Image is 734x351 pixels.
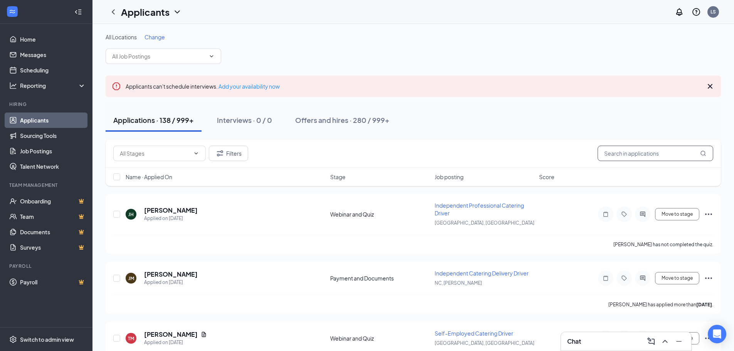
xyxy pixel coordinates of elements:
a: Applicants [20,113,86,128]
div: Offers and hires · 280 / 999+ [295,115,390,125]
svg: Ellipses [704,274,713,283]
h5: [PERSON_NAME] [144,330,198,339]
div: Team Management [9,182,84,188]
div: Open Intercom Messenger [708,325,726,343]
a: TeamCrown [20,209,86,224]
span: Applicants can't schedule interviews. [126,83,280,90]
a: OnboardingCrown [20,193,86,209]
div: Applied on [DATE] [144,279,198,286]
svg: Minimize [674,337,684,346]
input: Search in applications [598,146,713,161]
a: Scheduling [20,62,86,78]
h3: Chat [567,337,581,346]
svg: ChevronDown [193,150,199,156]
svg: ActiveChat [638,211,647,217]
svg: ComposeMessage [647,337,656,346]
div: Applications · 138 / 999+ [113,115,194,125]
div: JM [128,275,134,282]
div: Webinar and Quiz [330,334,430,342]
svg: Settings [9,336,17,343]
svg: Ellipses [704,210,713,219]
svg: ActiveChat [638,275,647,281]
input: All Stages [120,149,190,158]
svg: Note [601,211,610,217]
input: All Job Postings [112,52,205,60]
svg: QuestionInfo [692,7,701,17]
span: Change [144,34,165,40]
button: Move to stage [655,208,699,220]
a: Home [20,32,86,47]
a: SurveysCrown [20,240,86,255]
svg: Analysis [9,82,17,89]
svg: Filter [215,149,225,158]
h5: [PERSON_NAME] [144,206,198,215]
div: Payroll [9,263,84,269]
span: Score [539,173,554,181]
svg: Error [112,82,121,91]
div: Webinar and Quiz [330,210,430,218]
p: [PERSON_NAME] has applied more than . [608,301,713,308]
span: Job posting [435,173,464,181]
h5: [PERSON_NAME] [144,270,198,279]
div: Applied on [DATE] [144,215,198,222]
h1: Applicants [121,5,170,18]
button: Filter Filters [209,146,248,161]
b: [DATE] [696,302,712,307]
svg: WorkstreamLogo [8,8,16,15]
a: Job Postings [20,143,86,159]
div: Interviews · 0 / 0 [217,115,272,125]
svg: Notifications [675,7,684,17]
svg: Document [201,331,207,338]
span: Independent Catering Delivery Driver [435,270,529,277]
div: Reporting [20,82,86,89]
span: Name · Applied On [126,173,172,181]
div: Payment and Documents [330,274,430,282]
button: Minimize [673,335,685,348]
span: [GEOGRAPHIC_DATA], [GEOGRAPHIC_DATA] [435,220,534,226]
div: Switch to admin view [20,336,74,343]
p: [PERSON_NAME] has not completed the quiz. [613,241,713,248]
div: LS [710,8,716,15]
svg: ChevronDown [173,7,182,17]
svg: ChevronDown [208,53,215,59]
span: NC, [PERSON_NAME] [435,280,482,286]
a: Talent Network [20,159,86,174]
span: Self-Employed Catering Driver [435,330,513,337]
a: Messages [20,47,86,62]
div: Applied on [DATE] [144,339,207,346]
svg: Cross [705,82,715,91]
svg: Tag [620,275,629,281]
span: Stage [330,173,346,181]
a: DocumentsCrown [20,224,86,240]
svg: Note [601,275,610,281]
svg: ChevronLeft [109,7,118,17]
svg: ChevronUp [660,337,670,346]
svg: MagnifyingGlass [700,150,706,156]
a: Sourcing Tools [20,128,86,143]
a: Add your availability now [218,83,280,90]
a: PayrollCrown [20,274,86,290]
div: TM [128,335,134,342]
svg: Ellipses [704,334,713,343]
span: [GEOGRAPHIC_DATA], [GEOGRAPHIC_DATA] [435,340,534,346]
span: Independent Professional Catering Driver [435,202,524,217]
button: Move to stage [655,272,699,284]
button: ComposeMessage [645,335,657,348]
svg: Collapse [74,8,82,16]
div: Hiring [9,101,84,107]
svg: Tag [620,211,629,217]
div: JH [128,211,134,218]
button: ChevronUp [659,335,671,348]
span: All Locations [106,34,137,40]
